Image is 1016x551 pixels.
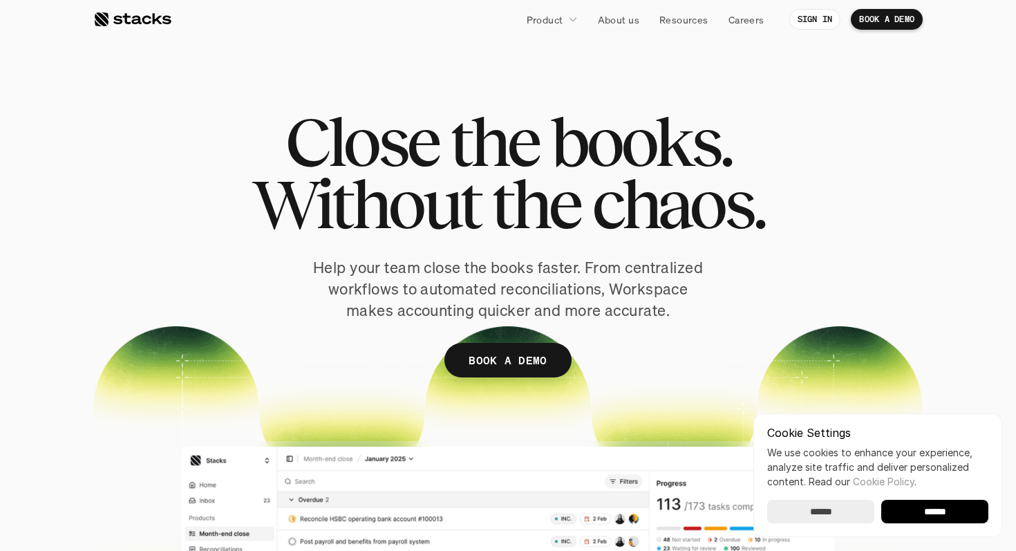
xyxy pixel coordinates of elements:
span: Close [285,111,438,173]
a: SIGN IN [789,9,841,30]
span: chaos. [592,173,764,235]
a: Resources [651,7,717,32]
p: About us [598,12,639,27]
span: books. [550,111,731,173]
p: BOOK A DEMO [469,351,547,371]
p: Help your team close the books faster. From centralized workflows to automated reconciliations, W... [308,257,708,321]
span: Read our . [809,476,916,487]
a: Careers [720,7,773,32]
a: Cookie Policy [853,476,914,487]
span: the [450,111,538,173]
p: Cookie Settings [767,427,988,438]
p: BOOK A DEMO [859,15,914,24]
p: SIGN IN [798,15,833,24]
p: Resources [659,12,708,27]
a: Privacy Policy [163,263,224,273]
span: Without [252,173,480,235]
p: Careers [728,12,764,27]
p: Product [527,12,563,27]
p: We use cookies to enhance your experience, analyze site traffic and deliver personalized content. [767,445,988,489]
a: BOOK A DEMO [851,9,923,30]
a: BOOK A DEMO [444,343,572,377]
span: the [491,173,580,235]
a: About us [590,7,648,32]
